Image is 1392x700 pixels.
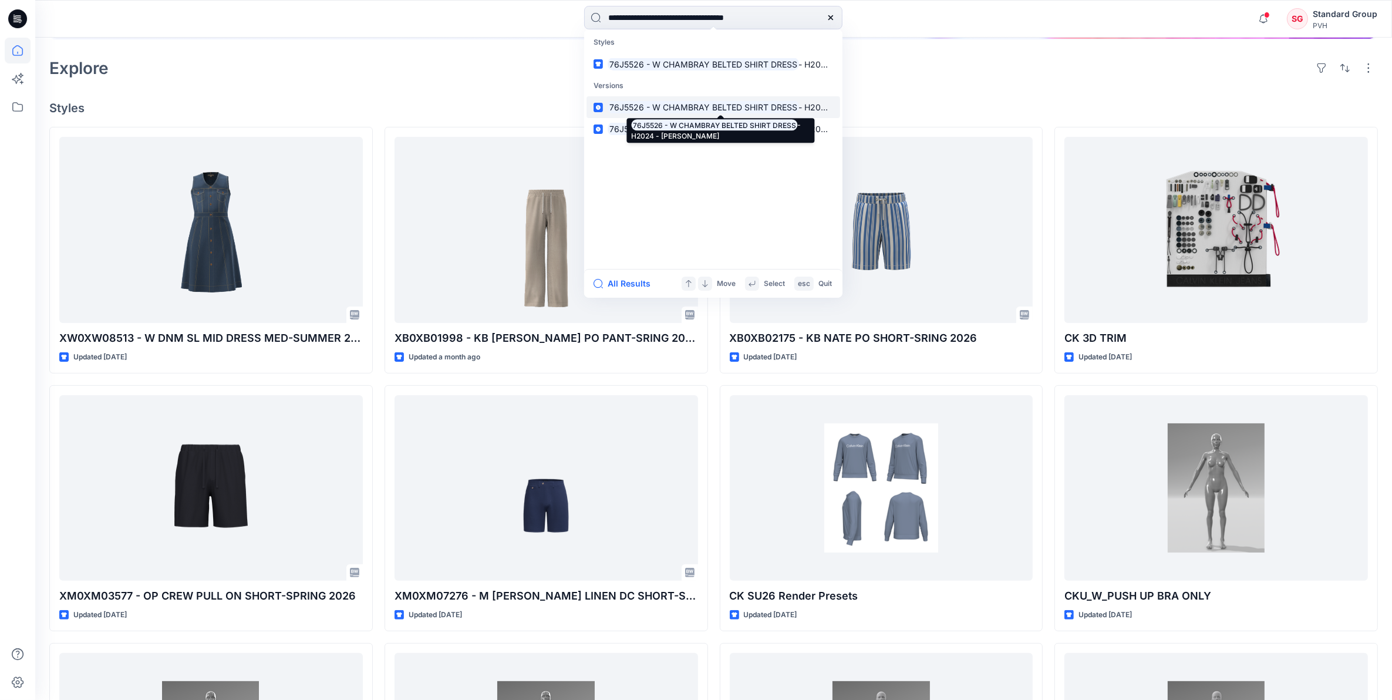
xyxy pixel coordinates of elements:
[1078,351,1132,364] p: Updated [DATE]
[1078,609,1132,621] p: Updated [DATE]
[764,278,785,290] p: Select
[59,137,363,323] a: XW0XW08513 - W DNM SL MID DRESS MED-SUMMER 2026
[730,137,1033,323] a: XB0XB02175 - KB NATE PO SHORT-SRING 2026
[730,330,1033,346] p: XB0XB02175 - KB NATE PO SHORT-SRING 2026
[594,277,658,291] button: All Results
[799,124,908,134] span: - H2024 - [PERSON_NAME]
[395,137,698,323] a: XB0XB01998 - KB ROTHWELL PO PANT-SRING 2026
[608,100,799,114] mark: 76J5526 - W CHAMBRAY BELTED SHIRT DRESS
[73,609,127,621] p: Updated [DATE]
[799,59,908,69] span: - H2024 - [PERSON_NAME]
[409,351,480,364] p: Updated a month ago
[730,395,1033,581] a: CK SU26 Render Presets
[587,96,840,118] a: 76J5526 - W CHAMBRAY BELTED SHIRT DRESS- H2024 - [PERSON_NAME]
[395,330,698,346] p: XB0XB01998 - KB [PERSON_NAME] PO PANT-SRING 2026
[1313,21,1377,30] div: PVH
[49,101,1378,115] h4: Styles
[818,278,832,290] p: Quit
[798,278,810,290] p: esc
[59,330,363,346] p: XW0XW08513 - W DNM SL MID DRESS MED-SUMMER 2026
[608,58,799,71] mark: 76J5526 - W CHAMBRAY BELTED SHIRT DRESS
[1287,8,1308,29] div: SG
[1313,7,1377,21] div: Standard Group
[717,278,736,290] p: Move
[1064,330,1368,346] p: CK 3D TRIM
[730,588,1033,604] p: CK SU26 Render Presets
[744,609,797,621] p: Updated [DATE]
[587,32,840,53] p: Styles
[59,588,363,604] p: XM0XM03577 - OP CREW PULL ON SHORT-SPRING 2026
[395,588,698,604] p: XM0XM07276 - M [PERSON_NAME] LINEN DC SHORT-SPRING 2026
[73,351,127,364] p: Updated [DATE]
[409,609,462,621] p: Updated [DATE]
[587,75,840,97] p: Versions
[608,122,799,136] mark: 76J5526 - W CHAMBRAY BELTED SHIRT DRESS
[1064,137,1368,323] a: CK 3D TRIM
[395,395,698,581] a: XM0XM07276 - M RILEY LINEN DC SHORT-SPRING 2026
[587,53,840,75] a: 76J5526 - W CHAMBRAY BELTED SHIRT DRESS- H2024 - [PERSON_NAME]
[744,351,797,364] p: Updated [DATE]
[59,395,363,581] a: XM0XM03577 - OP CREW PULL ON SHORT-SPRING 2026
[1064,588,1368,604] p: CKU_W_PUSH UP BRA ONLY
[49,59,109,78] h2: Explore
[799,102,908,112] span: - H2024 - [PERSON_NAME]
[587,118,840,140] a: 76J5526 - W CHAMBRAY BELTED SHIRT DRESS- H2024 - [PERSON_NAME]
[1064,395,1368,581] a: CKU_W_PUSH UP BRA ONLY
